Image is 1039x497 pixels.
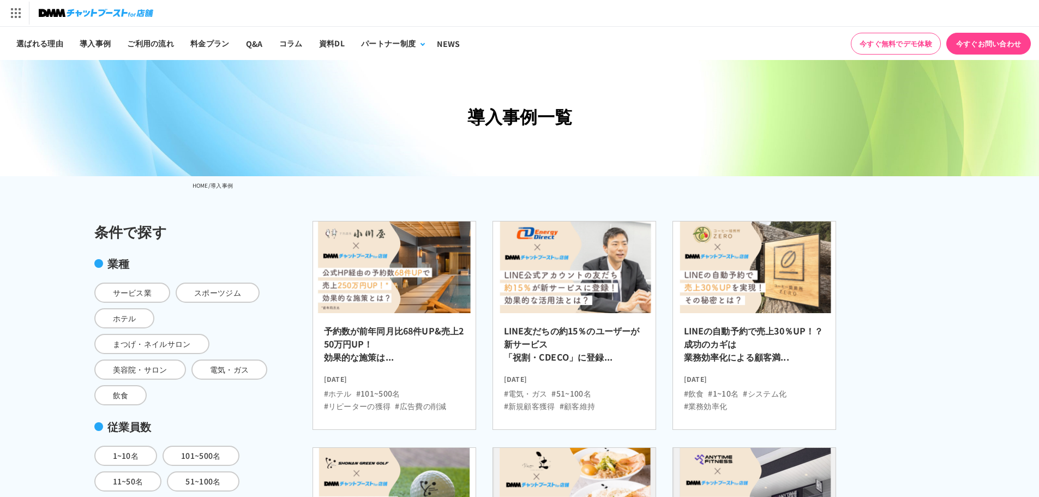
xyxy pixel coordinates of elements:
a: 予約数が前年同月比68件UP&売上250万円UP！効果的な施策は... [DATE] #ホテル#101~500名#リピーターの獲得#広告費の削減 [313,221,476,430]
a: 導入事例 [71,27,119,60]
li: #業務効率化 [684,400,728,412]
span: ホテル [94,308,155,328]
span: 11~50名 [94,471,162,492]
h2: LINEの自動予約で売上30％UP！？成功のカギは 業務効率化による顧客満... [684,324,825,370]
li: / [208,179,211,192]
time: [DATE] [504,370,645,384]
time: [DATE] [324,370,465,384]
span: 美容院・サロン [94,360,186,380]
img: サービス [2,2,29,25]
li: #システム化 [743,388,786,399]
span: サービス業 [94,283,171,303]
span: 1~10名 [94,446,158,466]
li: #101~500名 [356,388,400,399]
a: HOME [193,181,208,189]
div: 業種 [94,255,269,272]
h1: 導入事例一覧 [193,103,847,130]
a: LINEの自動予約で売上30％UP！？成功のカギは業務効率化による顧客満... [DATE] #飲食#1~10名#システム化#業務効率化 [672,221,836,430]
a: 今すぐお問い合わせ [946,33,1031,55]
a: 料金プラン [182,27,238,60]
a: 資料DL [311,27,353,60]
li: #広告費の削減 [395,400,446,412]
a: 選ばれる理由 [8,27,71,60]
a: NEWS [429,27,468,60]
img: チャットブーストfor店舗 [39,5,153,21]
li: #51~100名 [551,388,591,399]
li: 導入事例 [211,179,233,192]
div: 条件で探す [94,221,269,242]
li: #ホテル [324,388,352,399]
li: #1~10名 [708,388,738,399]
li: #飲食 [684,388,704,399]
time: [DATE] [684,370,825,384]
a: Q&A [238,27,271,60]
a: コラム [271,27,311,60]
li: #リピーターの獲得 [324,400,391,412]
span: 101~500名 [163,446,239,466]
h2: 予約数が前年同月比68件UP&売上250万円UP！ 効果的な施策は... [324,324,465,370]
span: まつげ・ネイルサロン [94,334,209,354]
a: LINE友だちの約15％のユーザーが新サービス「祝割・CDECO」に登録... [DATE] #電気・ガス#51~100名#新規顧客獲得#顧客維持 [493,221,656,430]
span: 電気・ガス [191,360,268,380]
li: #新規顧客獲得 [504,400,555,412]
span: 飲食 [94,385,147,405]
a: 今すぐ無料でデモ体験 [851,33,941,55]
div: パートナー制度 [361,38,416,49]
h2: LINE友だちの約15％のユーザーが新サービス 「祝割・CDECO」に登録... [504,324,645,370]
span: 51~100名 [167,471,239,492]
li: #電気・ガス [504,388,548,399]
span: スポーツジム [176,283,260,303]
a: ご利用の流れ [119,27,182,60]
div: 従業員数 [94,418,269,435]
li: #顧客維持 [560,400,596,412]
